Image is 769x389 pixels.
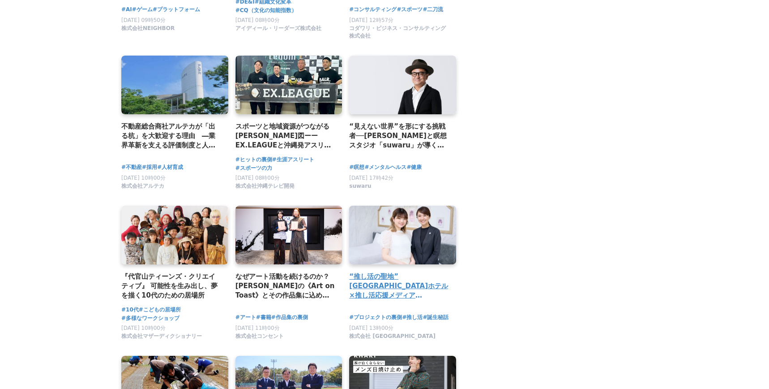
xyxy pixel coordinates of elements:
a: #プロジェクトの裏側 [349,313,402,322]
a: 『代官山ティーンズ・クリエイティブ』 可能性を生み出し、夢を描く10代のための居場所 [121,272,221,301]
a: #スポーツの力 [235,164,272,173]
a: #採用 [142,163,157,172]
a: “見えない世界”を形にする挑戦者──[PERSON_NAME]と瞑想スタジオ「suwaru」が導く[PERSON_NAME] [349,121,449,151]
a: #10代 [121,306,139,314]
span: [DATE] 12時57分 [349,17,393,23]
a: #生涯アスリート [272,156,314,164]
span: suwaru [349,182,371,190]
a: 不動産総合商社アルテカが「出る杭」を大歓迎する理由 ―業界革新を支える評価制度と人材育成― [121,121,221,151]
a: #人材育成 [157,163,183,172]
span: 株式会社コンセント [235,333,284,340]
span: [DATE] 09時50分 [121,17,166,23]
a: #作品集の裏側 [271,313,308,322]
a: #推し活 [402,313,423,322]
a: コダワリ・ビジネス・コンサルティング株式会社 [349,35,449,41]
span: 株式会社沖縄テレビ開発 [235,182,295,190]
a: #書籍 [256,313,271,322]
a: #AI [121,5,132,14]
a: 株式会社沖縄テレビ開発 [235,185,295,191]
span: [DATE] 10時00分 [121,325,166,331]
a: #誕生秘話 [423,313,449,322]
a: #不動産 [121,163,142,172]
a: 株式会社マザーディクショナリー [121,335,202,341]
a: #プラットフォーム [153,5,200,14]
a: 株式会社 [GEOGRAPHIC_DATA] [349,335,436,341]
a: なぜアート活動を続けるのか？ [PERSON_NAME]の《Art on Toast》とその作品集に込められた想いに迫る [235,272,335,301]
a: #アート [235,313,256,322]
span: 株式会社NEIGHBOR [121,25,175,32]
span: [DATE] 17時42分 [349,175,393,181]
a: #健康 [406,163,422,172]
span: [DATE] 08時00分 [235,175,280,181]
a: #コンサルティング [349,5,397,14]
a: アイディール・リーダーズ株式会社 [235,27,321,34]
span: [DATE] 13時00分 [349,325,393,331]
a: 株式会社コンセント [235,335,284,341]
a: #メンタルヘルス [364,163,406,172]
a: スポーツと地域資源がつながる[PERSON_NAME]図ーーEX.LEAGUEと沖縄発アスリート食品「レキオム」が描く“挑戦の循環”とは？ [235,121,335,151]
span: 株式会社マザーディクショナリー [121,333,202,340]
span: [DATE] 10時00分 [121,175,166,181]
span: [DATE] 08時00分 [235,17,280,23]
a: #スポーツ [397,5,423,14]
span: アイディール・リーダーズ株式会社 [235,25,321,32]
a: “推し活の聖地”[GEOGRAPHIC_DATA]ホテル×推し活応援メディア『Oshicoco』がコラボ！「夢の推し活ルーム」完成までの裏側 [349,272,449,301]
a: #こどもの居場所 [139,306,181,314]
a: #CQ（文化の知能指数） [235,6,297,15]
a: suwaru [349,185,371,191]
a: 株式会社NEIGHBOR [121,27,175,34]
span: 株式会社アルテカ [121,182,164,190]
a: #二刀流 [423,5,443,14]
span: コダワリ・ビジネス・コンサルティング株式会社 [349,25,449,40]
a: 株式会社アルテカ [121,185,164,191]
a: #ヒットの裏側 [235,156,272,164]
a: #瞑想 [349,163,364,172]
span: [DATE] 11時00分 [235,325,280,331]
span: 株式会社 [GEOGRAPHIC_DATA] [349,333,436,340]
a: #多様なワークショップ [121,314,179,323]
a: #ゲーム [132,5,153,14]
